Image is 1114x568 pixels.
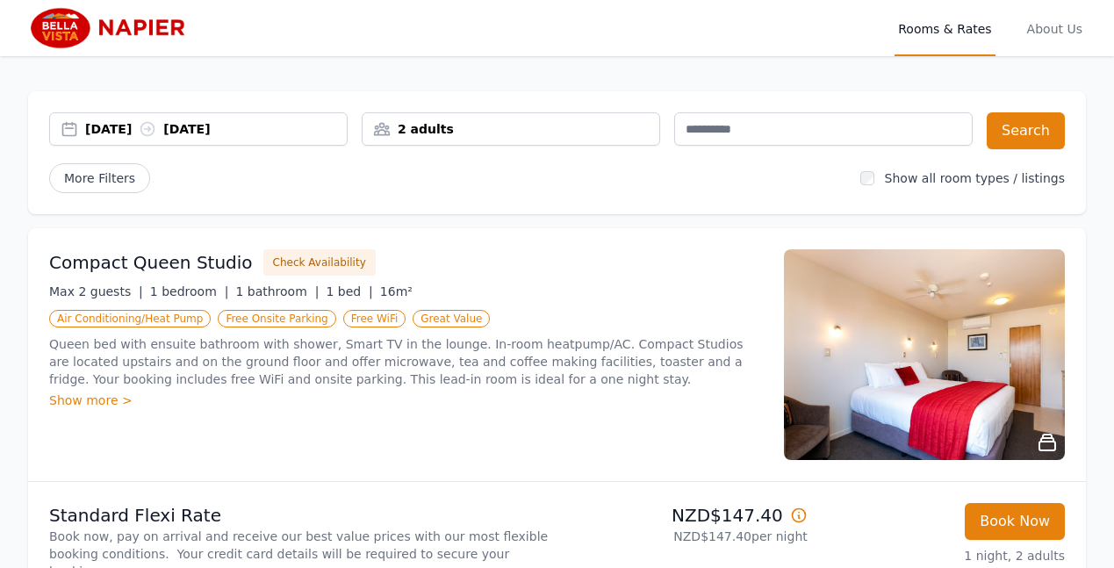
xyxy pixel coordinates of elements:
[49,310,211,327] span: Air Conditioning/Heat Pump
[564,528,808,545] p: NZD$147.40 per night
[263,249,376,276] button: Check Availability
[49,284,143,298] span: Max 2 guests |
[343,310,406,327] span: Free WiFi
[822,547,1065,564] p: 1 night, 2 adults
[49,250,253,275] h3: Compact Queen Studio
[49,163,150,193] span: More Filters
[363,120,659,138] div: 2 adults
[413,310,490,327] span: Great Value
[150,284,229,298] span: 1 bedroom |
[380,284,413,298] span: 16m²
[218,310,335,327] span: Free Onsite Parking
[235,284,319,298] span: 1 bathroom |
[28,7,197,49] img: Bella Vista Napier
[49,503,550,528] p: Standard Flexi Rate
[564,503,808,528] p: NZD$147.40
[987,112,1065,149] button: Search
[965,503,1065,540] button: Book Now
[885,171,1065,185] label: Show all room types / listings
[326,284,372,298] span: 1 bed |
[49,392,763,409] div: Show more >
[85,120,347,138] div: [DATE] [DATE]
[49,335,763,388] p: Queen bed with ensuite bathroom with shower, Smart TV in the lounge. In-room heatpump/AC. Compact...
